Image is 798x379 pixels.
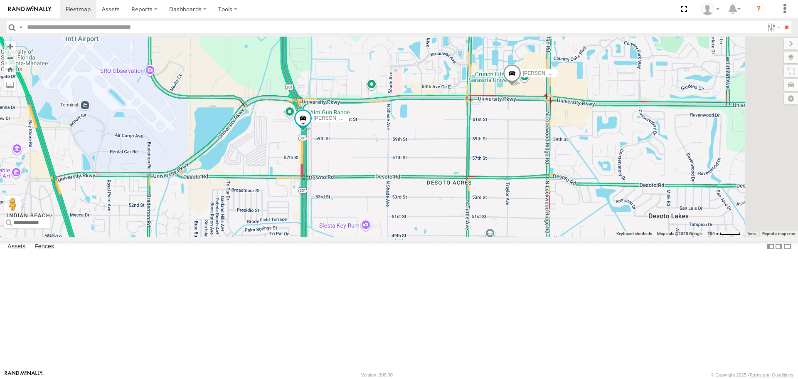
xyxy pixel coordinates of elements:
[749,372,793,377] a: Terms and Conditions
[766,241,775,253] label: Dock Summary Table to the Left
[775,241,783,253] label: Dock Summary Table to the Right
[4,52,16,64] button: Zoom out
[17,21,24,33] label: Search Query
[361,372,393,377] div: Version: 306.00
[5,371,43,379] a: Visit our Website
[657,231,702,236] span: Map data ©2025 Google
[8,6,52,12] img: rand-logo.svg
[752,2,765,16] i: ?
[616,231,652,237] button: Keyboard shortcuts
[747,232,756,235] a: Terms (opens in new tab)
[711,372,793,377] div: © Copyright 2025 -
[30,241,58,253] label: Fences
[4,79,16,91] label: Measure
[3,241,30,253] label: Assets
[784,93,798,104] label: Map Settings
[314,116,355,121] span: [PERSON_NAME]
[707,231,719,236] span: 200 m
[523,71,564,77] span: [PERSON_NAME]
[4,196,21,213] button: Drag Pegman onto the map to open Street View
[764,21,782,33] label: Search Filter Options
[4,64,16,75] button: Zoom Home
[783,241,792,253] label: Hide Summary Table
[698,3,722,15] div: Jerry Dewberry
[4,41,16,52] button: Zoom in
[762,231,796,236] a: Report a map error
[705,231,743,237] button: Map Scale: 200 m per 47 pixels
